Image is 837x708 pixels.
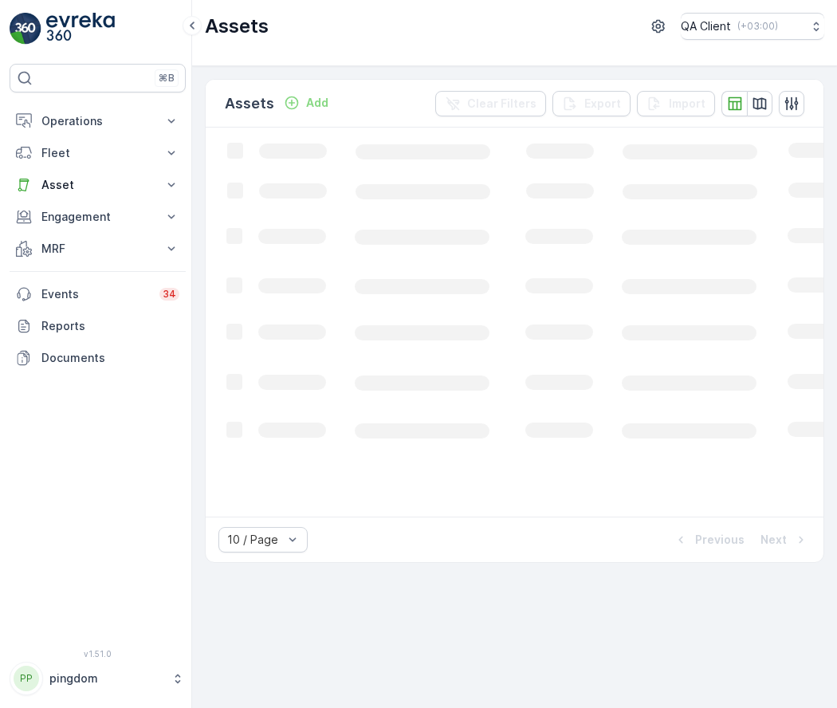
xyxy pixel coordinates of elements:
[163,288,176,301] p: 34
[760,532,787,548] p: Next
[669,96,705,112] p: Import
[10,201,186,233] button: Engagement
[681,13,824,40] button: QA Client(+03:00)
[41,113,154,129] p: Operations
[584,96,621,112] p: Export
[41,177,154,193] p: Asset
[306,95,328,111] p: Add
[277,93,335,112] button: Add
[41,241,154,257] p: MRF
[637,91,715,116] button: Import
[10,137,186,169] button: Fleet
[737,20,778,33] p: ( +03:00 )
[681,18,731,34] p: QA Client
[41,350,179,366] p: Documents
[14,666,39,691] div: PP
[10,233,186,265] button: MRF
[205,14,269,39] p: Assets
[46,13,115,45] img: logo_light-DOdMpM7g.png
[159,72,175,85] p: ⌘B
[10,105,186,137] button: Operations
[435,91,546,116] button: Clear Filters
[10,310,186,342] a: Reports
[10,342,186,374] a: Documents
[10,649,186,659] span: v 1.51.0
[467,96,536,112] p: Clear Filters
[225,92,274,115] p: Assets
[10,169,186,201] button: Asset
[695,532,745,548] p: Previous
[41,318,179,334] p: Reports
[552,91,631,116] button: Export
[10,662,186,695] button: PPpingdom
[41,286,150,302] p: Events
[10,278,186,310] a: Events34
[671,530,746,549] button: Previous
[759,530,811,549] button: Next
[41,145,154,161] p: Fleet
[41,209,154,225] p: Engagement
[10,13,41,45] img: logo
[49,671,163,686] p: pingdom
